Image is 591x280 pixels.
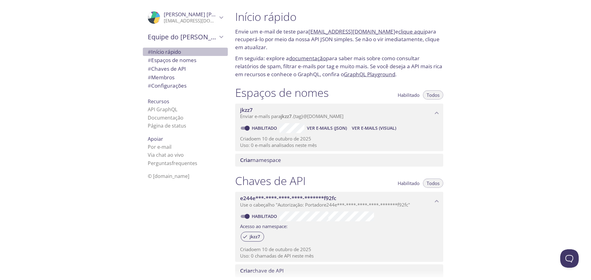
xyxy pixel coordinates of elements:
[307,125,347,131] font: Ver e-mails (JSON)
[148,144,171,150] font: Por e-mail
[148,173,189,179] font: © [DOMAIN_NAME]
[292,113,293,119] font: .
[281,113,292,119] font: jkzz7
[240,156,252,164] font: Criar
[308,28,395,35] a: [EMAIL_ADDRESS][DOMAIN_NAME]
[254,136,311,142] font: em 10 de outubro de 2025
[143,48,228,56] div: Início rápido
[252,125,277,131] font: Habilitado
[235,104,443,123] div: espaço de nomes jkzz7
[148,98,169,105] font: Recursos
[250,234,260,239] font: jkzz7
[240,113,281,119] font: Enviar e-mails para
[235,85,329,100] font: Espaços de nomes
[148,160,172,167] font: Perguntas
[148,106,177,113] a: API GraphQL
[143,73,228,82] div: Membros
[240,142,317,148] font: Uso: 0 e-mails analisados ​​neste mês
[148,82,151,89] font: #
[352,125,396,131] font: Ver e-mails (visual)
[252,156,281,164] font: namespace
[398,180,420,186] font: Habilitado
[151,48,181,55] font: Início rápido
[164,11,205,18] font: [PERSON_NAME]
[143,29,228,45] div: Equipe do Rodrigo
[235,9,296,24] font: Início rápido
[235,154,443,167] div: Criar namespace
[143,7,228,28] div: Rodrigo Prado
[240,202,324,208] font: Use o cabeçalho "Autorização: Portador
[395,28,398,35] font: e
[235,28,308,35] font: Envie um e-mail de teste para
[240,253,314,259] font: Uso: 0 chamadas de API neste mês
[240,223,287,229] font: Acesso ao namespace:
[151,74,175,81] font: Membros
[151,82,187,89] font: Configurações
[254,246,311,252] font: em 10 de outubro de 2025
[172,160,197,167] font: frequentes
[349,123,399,133] button: Ver e-mails (visual)
[408,202,410,208] font: "
[303,113,344,119] font: @[DOMAIN_NAME]
[148,57,151,64] font: #
[398,28,425,35] a: clique aqui
[235,264,443,277] div: Criar chave de API
[395,71,397,78] font: .
[289,55,326,62] a: documentação
[151,57,196,64] font: Espaços de nomes
[240,136,254,142] font: Criado
[423,90,443,100] button: Todos
[148,32,232,41] font: Equipe do [PERSON_NAME]
[398,92,420,98] font: Habilitado
[235,28,440,51] font: para recuperá-lo por meio da nossa API JSON simples. Se não o vir imediatamente, clique em atuali...
[241,232,264,242] div: jkzz7
[235,173,306,188] font: Chaves de API
[148,114,183,121] a: Documentação
[344,71,395,78] a: GraphQL Playground
[394,179,423,188] button: Habilitado
[293,113,303,119] font: {tag}
[207,11,248,18] font: [PERSON_NAME]
[143,65,228,73] div: Chaves de API
[252,213,277,219] font: Habilitado
[240,106,253,113] font: jkzz7
[235,55,289,62] font: Em seguida: explore a
[148,122,186,129] a: Página de status
[304,123,349,133] button: Ver e-mails (JSON)
[148,65,151,72] font: #
[560,249,579,268] iframe: Help Scout Beacon - Aberto
[143,56,228,65] div: Espaços de nomes
[427,92,440,98] font: Todos
[427,180,440,186] font: Todos
[143,81,228,90] div: Configurações da equipe
[148,48,151,55] font: #
[148,136,163,142] font: Apoiar
[240,246,254,252] font: Criado
[164,18,238,24] font: [EMAIL_ADDRESS][DOMAIN_NAME]
[148,74,151,81] font: #
[394,90,423,100] button: Habilitado
[151,65,186,72] font: Chaves de API
[148,152,184,158] font: Via chat ao vivo
[235,55,442,77] font: para saber mais sobre como consultar relatórios de spam, filtrar e-mails por tag e muito mais. Se...
[423,179,443,188] button: Todos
